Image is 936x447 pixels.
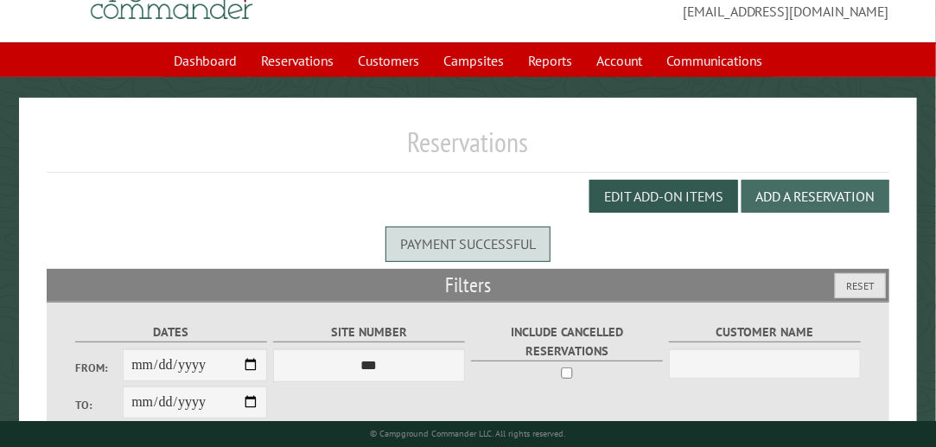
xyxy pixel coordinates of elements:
a: Dashboard [163,44,247,77]
a: Reservations [251,44,344,77]
label: From: [75,360,124,376]
a: Reports [518,44,583,77]
label: Include Cancelled Reservations [471,322,664,361]
label: Dates [75,322,268,342]
a: Campsites [433,44,514,77]
button: Reset [835,273,886,298]
a: Account [586,44,653,77]
a: Communications [656,44,773,77]
button: Add a Reservation [742,180,889,213]
div: Payment successful [385,227,551,261]
h1: Reservations [47,125,889,173]
label: To: [75,397,124,413]
h2: Filters [47,269,889,302]
label: Customer Name [669,322,862,342]
small: © Campground Commander LLC. All rights reserved. [370,428,565,439]
label: Site Number [273,322,466,342]
a: Customers [347,44,430,77]
button: Edit Add-on Items [589,180,738,213]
